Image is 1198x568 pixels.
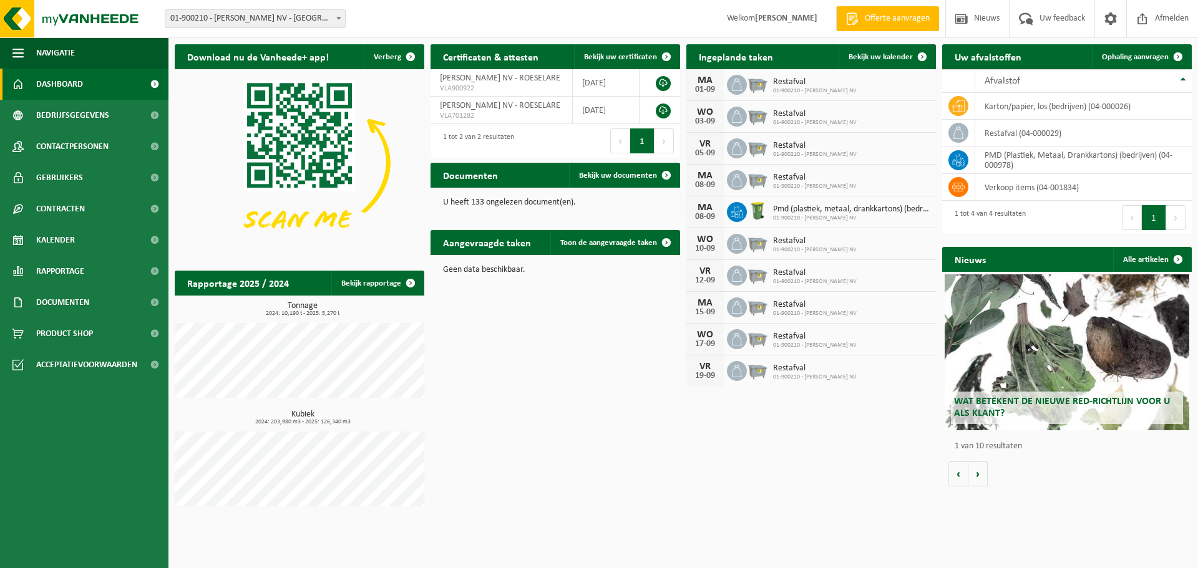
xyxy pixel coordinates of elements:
div: MA [693,203,718,213]
a: Offerte aanvragen [836,6,939,31]
h2: Download nu de Vanheede+ app! [175,44,341,69]
div: VR [693,139,718,149]
button: Previous [610,128,630,153]
span: 01-900210 - [PERSON_NAME] NV [773,151,857,158]
button: Vorige [948,461,968,486]
a: Alle artikelen [1113,247,1191,272]
div: 19-09 [693,372,718,380]
span: 01-900210 - [PERSON_NAME] NV [773,278,857,286]
span: Bekijk uw documenten [579,171,657,180]
div: 10-09 [693,244,718,253]
span: Bekijk uw certificaten [584,53,657,61]
a: Bekijk uw kalender [839,44,935,69]
div: 03-09 [693,117,718,126]
span: Restafval [773,141,857,151]
span: 01-900210 - [PERSON_NAME] NV [773,342,857,349]
span: 01-900210 - [PERSON_NAME] NV [773,373,857,381]
img: WB-2500-GAL-GY-01 [747,327,768,349]
div: 1 tot 4 van 4 resultaten [948,204,1026,231]
span: Ophaling aanvragen [1102,53,1169,61]
span: 01-900210 - [PERSON_NAME] NV [773,310,857,317]
button: Volgende [968,461,988,486]
h2: Aangevraagde taken [431,230,543,254]
button: 1 [1142,205,1166,230]
button: Next [1166,205,1186,230]
div: 08-09 [693,181,718,190]
span: 01-900210 - MOLENS JOYE NV - ROESELARE [165,10,345,27]
td: karton/papier, los (bedrijven) (04-000026) [975,93,1192,120]
h2: Nieuws [942,247,998,271]
span: Bekijk uw kalender [849,53,913,61]
button: Verberg [364,44,423,69]
img: WB-2500-GAL-GY-01 [747,168,768,190]
div: MA [693,171,718,181]
span: 01-900210 - [PERSON_NAME] NV [773,183,857,190]
span: 01-900210 - [PERSON_NAME] NV [773,87,857,95]
td: [DATE] [573,97,640,124]
span: [PERSON_NAME] NV - ROESELARE [440,101,560,110]
div: 1 tot 2 van 2 resultaten [437,127,514,155]
a: Ophaling aanvragen [1092,44,1191,69]
span: Pmd (plastiek, metaal, drankkartons) (bedrijven) [773,205,930,214]
span: Restafval [773,109,857,119]
span: Restafval [773,300,857,310]
span: Documenten [36,287,89,318]
div: WO [693,107,718,117]
span: Product Shop [36,318,93,349]
h2: Rapportage 2025 / 2024 [175,271,301,295]
td: PMD (Plastiek, Metaal, Drankkartons) (bedrijven) (04-000978) [975,147,1192,174]
span: 01-900210 - MOLENS JOYE NV - ROESELARE [165,9,346,28]
span: Afvalstof [985,76,1020,86]
img: WB-2500-GAL-GY-01 [747,137,768,158]
p: Geen data beschikbaar. [443,266,668,274]
span: 01-900210 - [PERSON_NAME] NV [773,119,857,127]
h3: Tonnage [181,302,424,317]
span: Restafval [773,332,857,342]
span: Rapportage [36,256,84,287]
span: Acceptatievoorwaarden [36,349,137,380]
div: 12-09 [693,276,718,285]
img: WB-2500-GAL-GY-01 [747,73,768,94]
strong: [PERSON_NAME] [755,14,817,23]
span: Restafval [773,173,857,183]
span: 01-900210 - [PERSON_NAME] NV [773,214,930,222]
div: 08-09 [693,213,718,221]
button: Previous [1122,205,1142,230]
img: WB-2500-GAL-GY-01 [747,359,768,380]
span: Verberg [374,53,401,61]
div: 15-09 [693,308,718,317]
button: 1 [630,128,655,153]
span: Offerte aanvragen [862,12,933,25]
a: Wat betekent de nieuwe RED-richtlijn voor u als klant? [945,274,1189,430]
div: MA [693,75,718,85]
div: MA [693,298,718,308]
span: Restafval [773,77,857,87]
h2: Certificaten & attesten [431,44,551,69]
div: 05-09 [693,149,718,158]
div: 17-09 [693,340,718,349]
span: Wat betekent de nieuwe RED-richtlijn voor u als klant? [954,397,1170,418]
p: U heeft 133 ongelezen document(en). [443,198,668,207]
div: VR [693,362,718,372]
h2: Documenten [431,163,510,187]
a: Bekijk rapportage [331,271,423,296]
span: Restafval [773,268,857,278]
h2: Ingeplande taken [686,44,786,69]
span: Kalender [36,224,75,256]
img: WB-2500-GAL-GY-01 [747,296,768,317]
span: Restafval [773,236,857,246]
img: WB-2500-GAL-GY-01 [747,105,768,126]
a: Bekijk uw documenten [569,163,679,188]
img: WB-2500-GAL-GY-01 [747,264,768,285]
p: 1 van 10 resultaten [955,442,1186,451]
img: Download de VHEPlus App [175,69,424,256]
div: VR [693,266,718,276]
a: Bekijk uw certificaten [574,44,679,69]
div: 01-09 [693,85,718,94]
span: Contracten [36,193,85,224]
a: Toon de aangevraagde taken [550,230,679,255]
div: WO [693,234,718,244]
img: WB-2500-GAL-GY-01 [747,232,768,253]
span: VLA900922 [440,84,563,94]
img: WB-0240-HPE-GN-50 [747,200,768,221]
